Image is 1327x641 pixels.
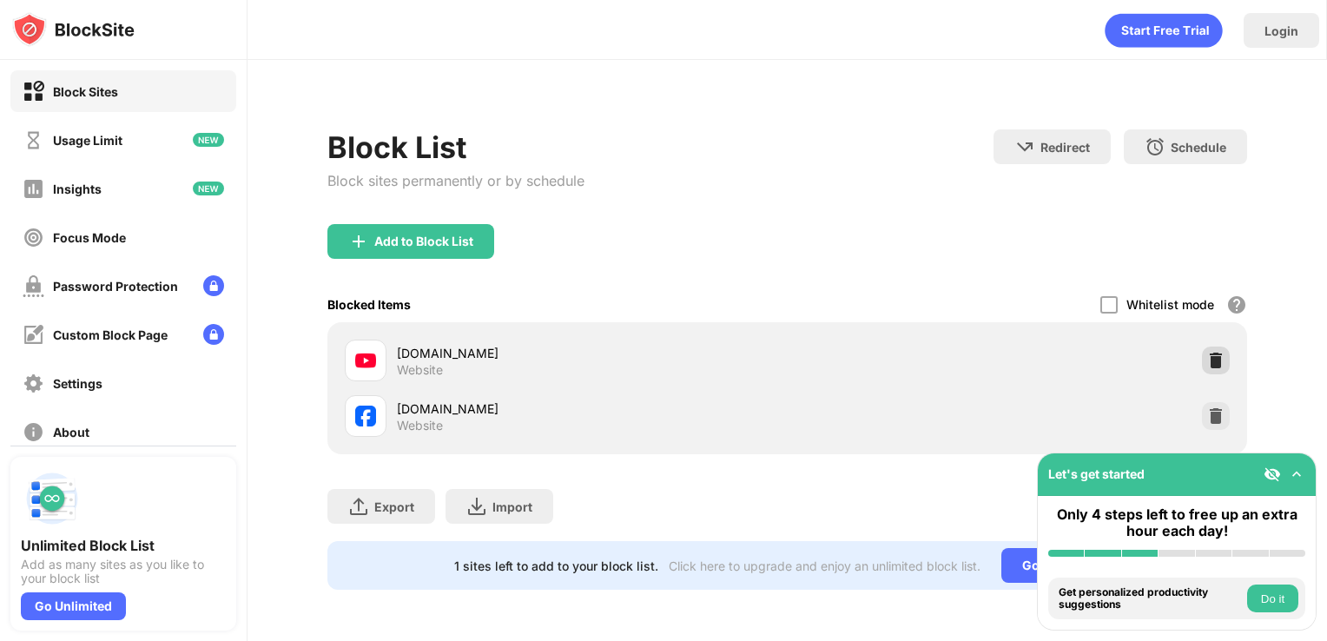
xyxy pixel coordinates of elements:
img: settings-off.svg [23,373,44,394]
img: focus-off.svg [23,227,44,248]
img: new-icon.svg [193,133,224,147]
img: time-usage-off.svg [23,129,44,151]
iframe: Sign in with Google Dialogue [970,17,1310,176]
div: About [53,425,89,439]
div: Click here to upgrade and enjoy an unlimited block list. [669,558,980,573]
div: Block sites permanently or by schedule [327,172,584,189]
div: [DOMAIN_NAME] [397,400,788,418]
div: Let's get started [1048,466,1145,481]
img: eye-not-visible.svg [1264,466,1281,483]
img: customize-block-page-off.svg [23,324,44,346]
div: 1 sites left to add to your block list. [454,558,658,573]
img: lock-menu.svg [203,275,224,296]
div: Only 4 steps left to free up an extra hour each day! [1048,506,1305,539]
div: Settings [53,376,102,391]
div: animation [1105,13,1223,48]
img: omni-setup-toggle.svg [1288,466,1305,483]
div: Unlimited Block List [21,537,226,554]
img: about-off.svg [23,421,44,443]
div: [DOMAIN_NAME] [397,344,788,362]
img: block-on.svg [23,81,44,102]
div: Website [397,418,443,433]
button: Do it [1247,585,1298,612]
div: Go Unlimited [1001,548,1120,583]
img: insights-off.svg [23,178,44,200]
img: password-protection-off.svg [23,275,44,297]
div: Export [374,499,414,514]
img: logo-blocksite.svg [12,12,135,47]
div: Add to Block List [374,235,473,248]
div: Password Protection [53,279,178,294]
div: Custom Block Page [53,327,168,342]
img: favicons [355,406,376,426]
div: Whitelist mode [1126,297,1214,312]
div: Website [397,362,443,378]
div: Block List [327,129,584,165]
div: Get personalized productivity suggestions [1059,586,1243,611]
div: Add as many sites as you like to your block list [21,558,226,585]
img: favicons [355,350,376,371]
img: lock-menu.svg [203,324,224,345]
div: Go Unlimited [21,592,126,620]
img: push-block-list.svg [21,467,83,530]
div: Blocked Items [327,297,411,312]
div: Focus Mode [53,230,126,245]
div: Usage Limit [53,133,122,148]
div: Insights [53,182,102,196]
div: Import [492,499,532,514]
img: new-icon.svg [193,182,224,195]
div: Block Sites [53,84,118,99]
